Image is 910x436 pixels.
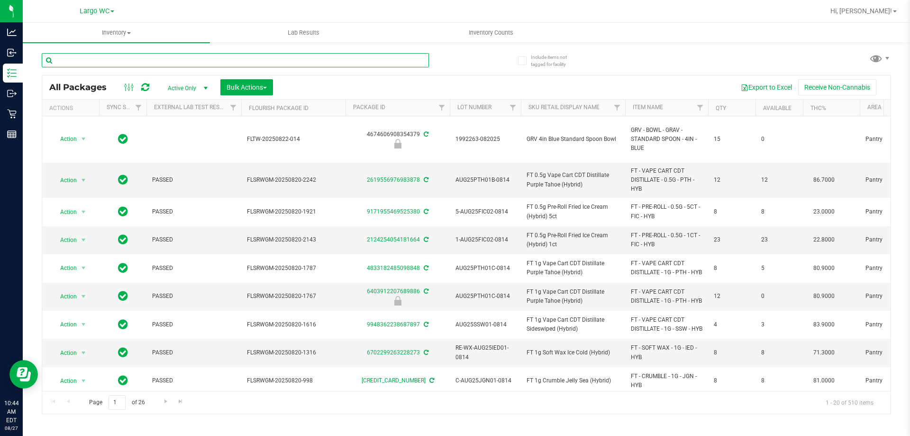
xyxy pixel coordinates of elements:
span: C-AUG25JGN01-0814 [455,376,515,385]
span: select [78,132,90,146]
span: Action [52,132,77,146]
span: FT - CRUMBLE - 1G - JGN - HYB [631,372,702,390]
span: 80.9000 [809,289,839,303]
span: AUG25PTH01B-0814 [455,176,515,185]
a: 2619556976983878 [367,176,420,183]
span: 4 [714,320,750,329]
span: AUG25SSW01-0814 [455,320,515,329]
span: 83.9000 [809,318,839,332]
span: Sync from Compliance System [422,321,428,328]
span: select [78,174,90,187]
a: Filter [505,100,521,116]
span: PASSED [152,207,236,216]
span: 23 [761,235,797,244]
span: GRV - BOWL - GRAV - STANDARD SPOON - 4IN - BLUE [631,126,702,153]
span: 81.0000 [809,374,839,388]
span: 8 [761,207,797,216]
span: FT - VAPE CART CDT DISTILLATE - 1G - PTH - HYB [631,259,702,277]
span: 3 [761,320,797,329]
span: AUG25PTH01C-0814 [455,264,515,273]
span: FLSRWGM-20250820-2242 [247,176,340,185]
span: FT 1g Soft Wax Ice Cold (Hybrid) [527,348,619,357]
span: 5 [761,264,797,273]
input: 1 [109,395,126,410]
span: select [78,233,90,247]
a: Filter [226,100,241,116]
a: Lot Number [457,104,491,111]
span: Sync from Compliance System [422,236,428,243]
span: FT 0.5g Pre-Roll Fried Ice Cream (Hybrid) 1ct [527,231,619,249]
span: 1-AUG25FIC02-0814 [455,235,515,244]
span: In Sync [118,205,128,218]
span: PASSED [152,235,236,244]
span: Sync from Compliance System [422,131,428,138]
span: 12 [761,176,797,185]
a: External Lab Test Result [154,104,228,111]
a: Item Name [633,104,663,111]
a: Package ID [353,104,385,111]
span: Hi, [PERSON_NAME]! [830,7,892,15]
a: 9171955469525380 [367,208,420,215]
a: 2124254054181664 [367,236,420,243]
a: Filter [131,100,146,116]
a: Filter [434,100,450,116]
div: Newly Received [344,296,451,306]
span: Largo WC [80,7,109,15]
button: Bulk Actions [220,79,273,95]
span: FLSRWGM-20250820-2143 [247,235,340,244]
span: FT 1g Vape Cart CDT Distillate Purple Tahoe (Hybrid) [527,259,619,277]
span: Sync from Compliance System [422,208,428,215]
span: FT 0.5g Vape Cart CDT Distillate Purple Tahoe (Hybrid) [527,171,619,189]
a: THC% [810,105,826,111]
span: In Sync [118,261,128,275]
span: PASSED [152,348,236,357]
span: 12 [714,292,750,301]
span: FLSRWGM-20250820-1921 [247,207,340,216]
inline-svg: Reports [7,130,17,139]
span: Sync from Compliance System [422,349,428,356]
a: Go to the last page [174,395,188,408]
span: Include items not tagged for facility [531,54,578,68]
span: FT - PRE-ROLL - 0.5G - 1CT - FIC - HYB [631,231,702,249]
span: FT - VAPE CART CDT DISTILLATE - 0.5G - PTH - HYB [631,167,702,194]
span: In Sync [118,346,128,359]
span: 8 [714,207,750,216]
a: 6403912207689886 [367,288,420,295]
span: 80.9000 [809,261,839,275]
span: PASSED [152,292,236,301]
span: select [78,290,90,303]
span: FLSRWGM-20250820-1616 [247,320,340,329]
span: 15 [714,135,750,144]
span: Action [52,174,77,187]
span: Bulk Actions [227,83,267,91]
span: FLSRWGM-20250820-1787 [247,264,340,273]
span: Lab Results [275,28,332,37]
span: Action [52,346,77,360]
span: Inventory [23,28,210,37]
span: In Sync [118,289,128,303]
span: All Packages [49,82,116,93]
span: AUG25PTH01C-0814 [455,292,515,301]
span: 8 [714,264,750,273]
span: 23 [714,235,750,244]
span: 8 [714,348,750,357]
span: 5-AUG25FIC02-0814 [455,207,515,216]
span: select [78,318,90,331]
span: PASSED [152,320,236,329]
input: Search Package ID, Item Name, SKU, Lot or Part Number... [42,53,429,67]
div: 4674606908354379 [344,130,451,148]
span: select [78,205,90,219]
a: Lab Results [210,23,397,43]
span: FT - PRE-ROLL - 0.5G - 5CT - FIC - HYB [631,203,702,221]
span: Action [52,318,77,331]
a: Qty [716,105,726,111]
span: 1 - 20 of 510 items [818,395,881,409]
span: 8 [714,376,750,385]
a: Flourish Package ID [249,105,309,111]
a: 4833182485098848 [367,265,420,271]
a: Sku Retail Display Name [528,104,600,111]
a: Inventory [23,23,210,43]
a: Filter [692,100,708,116]
span: 1992263-082025 [455,135,515,144]
span: FT - VAPE CART CDT DISTILLATE - 1G - PTH - HYB [631,288,702,306]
